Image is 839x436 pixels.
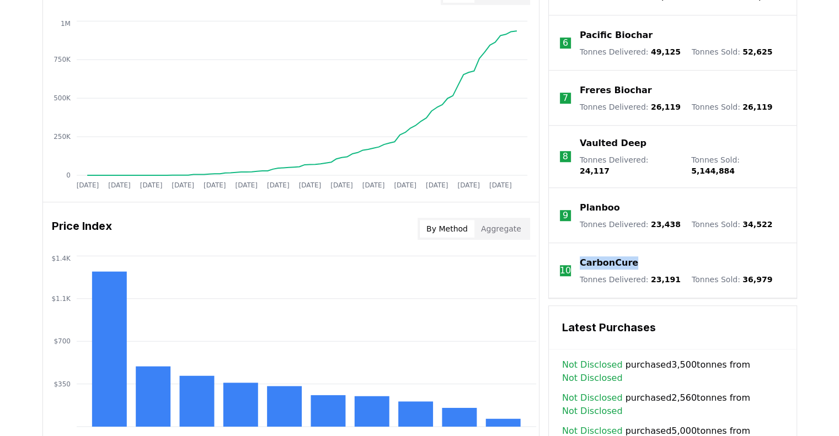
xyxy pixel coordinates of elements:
tspan: 750K [54,56,71,63]
a: Not Disclosed [562,391,623,405]
p: Tonnes Sold : [691,154,785,176]
tspan: 250K [54,133,71,141]
a: Planboo [580,201,620,214]
span: 23,438 [651,220,681,229]
p: Tonnes Sold : [692,46,772,57]
tspan: 1M [60,19,70,27]
p: Tonnes Sold : [692,101,772,112]
tspan: $350 [54,380,71,388]
p: 7 [563,91,568,105]
tspan: [DATE] [362,181,384,189]
tspan: $1.1K [51,295,71,303]
span: 36,979 [742,275,772,284]
button: Aggregate [474,220,528,238]
tspan: 500K [54,94,71,102]
tspan: [DATE] [76,181,99,189]
p: 10 [560,264,571,277]
tspan: [DATE] [140,181,162,189]
p: Tonnes Delivered : [580,46,681,57]
h3: Latest Purchases [562,319,783,336]
tspan: 0 [66,171,71,179]
a: Not Disclosed [562,372,623,385]
tspan: $1.4K [51,254,71,262]
tspan: [DATE] [489,181,512,189]
span: 49,125 [651,47,681,56]
tspan: [DATE] [204,181,226,189]
span: 5,144,884 [691,166,735,175]
span: purchased 2,560 tonnes from [562,391,783,418]
span: 34,522 [742,220,772,229]
p: Tonnes Sold : [692,274,772,285]
a: Freres Biochar [580,84,652,97]
tspan: [DATE] [108,181,131,189]
span: 26,119 [742,103,772,111]
tspan: [DATE] [394,181,416,189]
a: Pacific Biochar [580,29,653,42]
p: 8 [563,150,568,163]
tspan: [DATE] [330,181,353,189]
p: Tonnes Delivered : [580,154,680,176]
span: 23,191 [651,275,681,284]
tspan: [DATE] [172,181,194,189]
p: Tonnes Sold : [692,219,772,230]
h3: Price Index [52,218,112,240]
a: Not Disclosed [562,405,623,418]
tspan: [DATE] [457,181,480,189]
span: 24,117 [580,166,610,175]
p: Tonnes Delivered : [580,101,681,112]
a: CarbonCure [580,256,638,270]
a: Not Disclosed [562,358,623,372]
p: 6 [563,36,568,50]
button: By Method [420,220,474,238]
tspan: [DATE] [298,181,321,189]
p: Tonnes Delivered : [580,219,681,230]
p: Tonnes Delivered : [580,274,681,285]
span: 52,625 [742,47,772,56]
a: Vaulted Deep [580,137,646,150]
p: 9 [563,209,568,222]
tspan: [DATE] [426,181,448,189]
tspan: [DATE] [267,181,290,189]
span: purchased 3,500 tonnes from [562,358,783,385]
tspan: [DATE] [235,181,258,189]
span: 26,119 [651,103,681,111]
tspan: $700 [54,337,71,345]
